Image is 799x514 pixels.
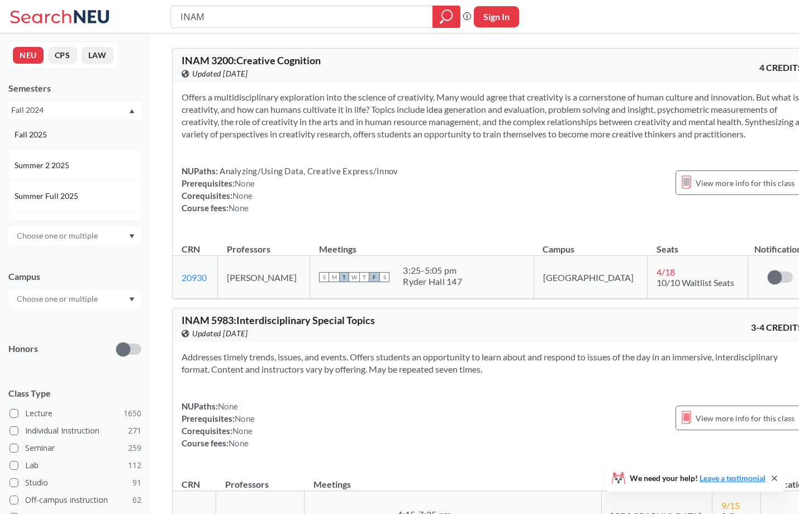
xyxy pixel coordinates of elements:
span: 271 [128,425,141,437]
label: Studio [9,475,141,490]
div: Fall 2024 [11,104,128,116]
svg: magnifying glass [440,9,453,25]
th: Professors [218,232,310,256]
span: None [218,401,238,411]
div: NUPaths: Prerequisites: Corequisites: Course fees: [182,165,398,214]
span: 259 [128,442,141,454]
svg: Dropdown arrow [129,297,135,302]
span: None [229,203,249,213]
div: CRN [182,478,200,491]
input: Choose one or multiple [11,229,105,242]
span: 62 [132,494,141,506]
svg: Dropdown arrow [129,109,135,113]
td: [PERSON_NAME] [218,256,310,299]
button: Sign In [474,6,519,27]
span: None [235,413,255,423]
button: LAW [82,47,113,64]
span: We need your help! [630,474,765,482]
span: View more info for this class [696,411,795,425]
span: Updated [DATE] [192,68,248,80]
span: Updated [DATE] [192,327,248,340]
span: T [359,272,369,282]
div: CRN [182,243,200,255]
th: Seats [648,232,748,256]
span: F [369,272,379,282]
input: Choose one or multiple [11,292,105,306]
span: Summer Full 2025 [15,190,80,202]
span: None [232,191,253,201]
div: Fall 2024Dropdown arrowFall 2025Summer 2 2025Summer Full 2025Summer 1 2025Spring 2025Fall 2024Sum... [8,101,141,119]
button: NEU [13,47,44,64]
div: Semesters [8,82,141,94]
span: 4 / 18 [657,266,675,277]
div: Dropdown arrow [8,226,141,245]
span: None [232,426,253,436]
span: S [379,272,389,282]
span: Fall 2025 [15,128,49,141]
span: INAM 3200 : Creative Cognition [182,54,321,66]
span: View more info for this class [696,176,795,190]
a: 20930 [182,272,207,283]
span: Class Type [8,387,141,399]
div: magnifying glass [432,6,460,28]
span: 112 [128,459,141,472]
span: INAM 5983 : Interdisciplinary Special Topics [182,314,375,326]
th: Campus [534,232,648,256]
span: None [229,438,249,448]
label: Individual Instruction [9,423,141,438]
span: Analyzing/Using Data, Creative Express/Innov [218,166,398,176]
div: 3:25 - 5:05 pm [403,265,462,276]
input: Class, professor, course number, "phrase" [179,7,425,26]
span: Summer 2 2025 [15,159,72,172]
span: 10/10 Waitlist Seats [657,277,734,288]
p: Honors [8,342,38,355]
button: CPS [48,47,77,64]
span: 9 / 15 [721,500,740,511]
th: Professors [216,467,305,491]
div: NUPaths: Prerequisites: Corequisites: Course fees: [182,400,255,449]
span: S [319,272,329,282]
span: T [339,272,349,282]
th: Meetings [305,467,602,491]
label: Off-campus instruction [9,493,141,507]
span: 1650 [123,407,141,420]
label: Lab [9,458,141,473]
div: Campus [8,270,141,283]
span: 91 [132,477,141,489]
span: W [349,272,359,282]
a: Leave a testimonial [700,473,765,483]
label: Lecture [9,406,141,421]
th: Campus [601,467,712,491]
span: None [235,178,255,188]
div: Dropdown arrow [8,289,141,308]
div: Ryder Hall 147 [403,276,462,287]
th: Meetings [310,232,534,256]
label: Seminar [9,441,141,455]
svg: Dropdown arrow [129,234,135,239]
td: [GEOGRAPHIC_DATA] [534,256,648,299]
span: M [329,272,339,282]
